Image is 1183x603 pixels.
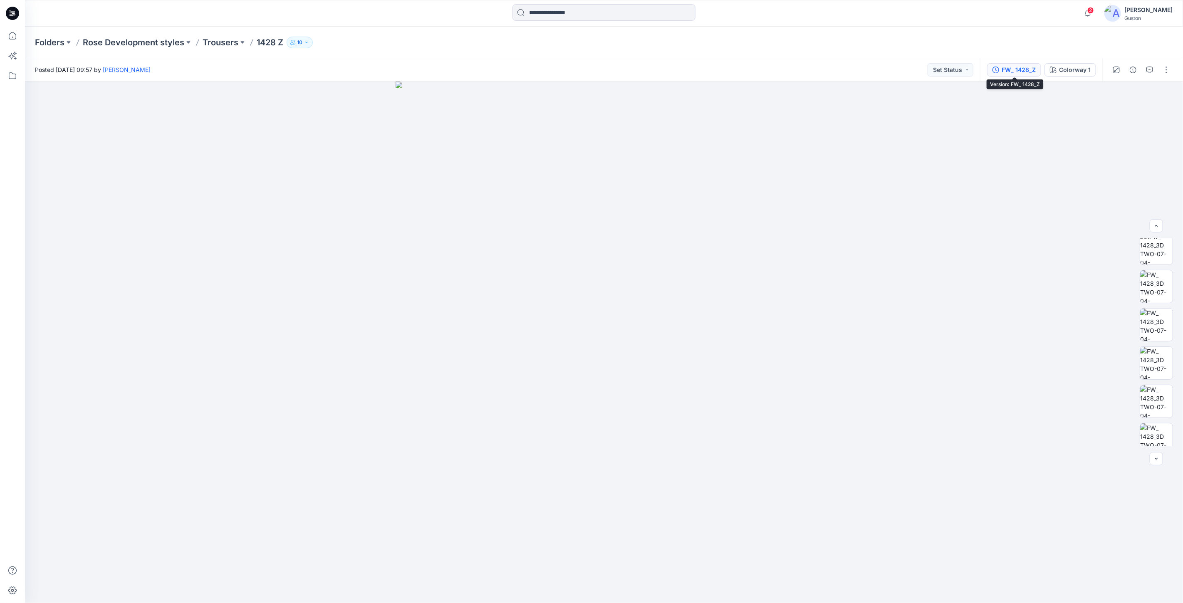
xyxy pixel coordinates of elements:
button: Colorway 1 [1044,63,1096,77]
a: Trousers [203,37,238,48]
p: 10 [297,38,302,47]
button: 10 [287,37,313,48]
img: FW_ 1428_3D TWO-07-04-2025_BLOCK_Front [1140,385,1173,418]
button: FW_ 1428_Z [987,63,1041,77]
img: FW_ 1428_3D TWO-07-04-2025_BLOCK_Back [1140,270,1173,303]
span: Posted [DATE] 09:57 by [35,65,151,74]
span: 2 [1087,7,1094,14]
img: avatar [1104,5,1121,22]
button: Details [1126,63,1140,77]
div: FW_ 1428_Z [1002,65,1036,74]
a: [PERSON_NAME] [103,66,151,73]
img: FW_ 1428_3D TWO-07-04-2025_BLOCK_Back [1140,423,1173,456]
div: Colorway 1 [1059,65,1091,74]
p: 1428 Z [257,37,283,48]
img: eyJhbGciOiJIUzI1NiIsImtpZCI6IjAiLCJzbHQiOiJzZXMiLCJ0eXAiOiJKV1QifQ.eyJkYXRhIjp7InR5cGUiOiJzdG9yYW... [396,82,813,603]
img: FW_ 1428_3D TWO-07-04-2025_BLOCK_Left [1140,309,1173,341]
img: 1FW_ 1428_3D TWO-07-04-2025_BLOCK_Front [1140,232,1173,264]
img: FW_ 1428_3D TWO-07-04-2025_BLOCK_Right [1140,347,1173,379]
div: Guston [1124,15,1173,21]
a: Folders [35,37,64,48]
div: [PERSON_NAME] [1124,5,1173,15]
a: Rose Development styles [83,37,184,48]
